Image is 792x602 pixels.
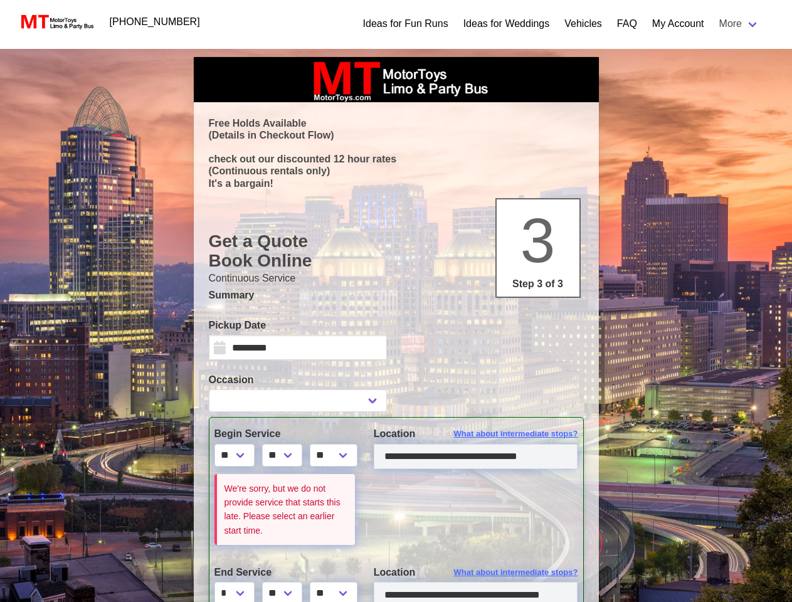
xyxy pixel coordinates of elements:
label: End Service [214,565,355,580]
p: Step 3 of 3 [502,277,574,292]
a: Vehicles [564,16,602,31]
a: [PHONE_NUMBER] [102,9,208,34]
p: (Details in Checkout Flow) [209,129,584,141]
p: (Continuous rentals only) [209,165,584,177]
p: check out our discounted 12 hour rates [209,153,584,165]
p: Continuous Service [209,271,584,286]
span: What about intermediate stops? [454,428,578,440]
label: Occasion [209,372,387,388]
p: Summary [209,288,584,303]
span: Location [374,567,416,578]
span: 3 [520,205,556,275]
span: Location [374,428,416,439]
label: Begin Service [214,426,355,441]
a: My Account [652,16,704,31]
span: What about intermediate stops? [454,566,578,579]
p: It's a bargain! [209,177,584,189]
a: More [712,11,767,36]
small: We're sorry, but we do not provide service that starts this late. Please select an earlier start ... [224,483,341,536]
p: Free Holds Available [209,117,584,129]
a: Ideas for Fun Runs [363,16,448,31]
h1: Get a Quote Book Online [209,231,584,271]
img: MotorToys Logo [18,13,95,31]
img: box_logo_brand.jpeg [302,57,490,102]
label: Pickup Date [209,318,387,333]
a: Ideas for Weddings [463,16,550,31]
a: FAQ [617,16,637,31]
